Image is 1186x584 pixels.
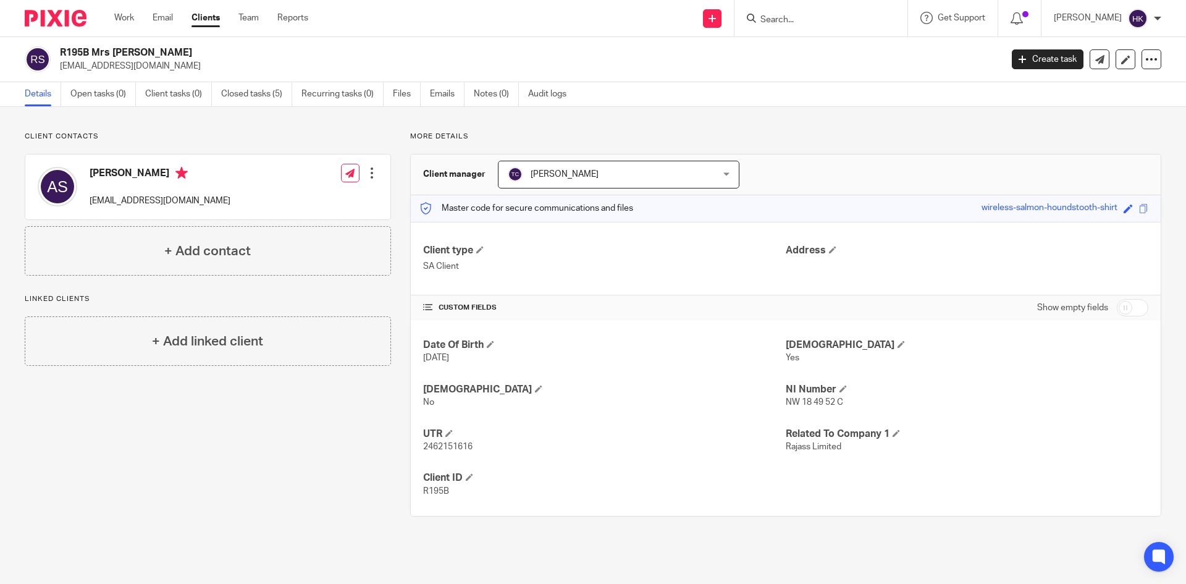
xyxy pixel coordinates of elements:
[982,201,1117,216] div: wireless-salmon-houndstooth-shirt
[153,12,173,24] a: Email
[423,244,786,257] h4: Client type
[420,202,633,214] p: Master code for secure communications and files
[191,12,220,24] a: Clients
[423,353,449,362] span: [DATE]
[531,170,599,179] span: [PERSON_NAME]
[786,442,841,451] span: Rajass Limited
[759,15,870,26] input: Search
[786,353,799,362] span: Yes
[423,168,486,180] h3: Client manager
[1012,49,1083,69] a: Create task
[786,398,843,407] span: NW 18 49 52 C
[423,383,786,396] h4: [DEMOGRAPHIC_DATA]
[301,82,384,106] a: Recurring tasks (0)
[164,242,251,261] h4: + Add contact
[423,303,786,313] h4: CUSTOM FIELDS
[25,132,391,142] p: Client contacts
[474,82,519,106] a: Notes (0)
[423,428,786,441] h4: UTR
[90,167,230,182] h4: [PERSON_NAME]
[38,167,77,206] img: svg%3E
[423,398,434,407] span: No
[528,82,576,106] a: Audit logs
[786,428,1148,441] h4: Related To Company 1
[70,82,136,106] a: Open tasks (0)
[423,442,473,451] span: 2462151616
[786,339,1148,352] h4: [DEMOGRAPHIC_DATA]
[221,82,292,106] a: Closed tasks (5)
[145,82,212,106] a: Client tasks (0)
[1054,12,1122,24] p: [PERSON_NAME]
[175,167,188,179] i: Primary
[60,60,993,72] p: [EMAIL_ADDRESS][DOMAIN_NAME]
[786,383,1148,396] h4: NI Number
[25,82,61,106] a: Details
[238,12,259,24] a: Team
[1128,9,1148,28] img: svg%3E
[25,294,391,304] p: Linked clients
[90,195,230,207] p: [EMAIL_ADDRESS][DOMAIN_NAME]
[423,487,449,496] span: R195B
[152,332,263,351] h4: + Add linked client
[1037,302,1108,314] label: Show empty fields
[393,82,421,106] a: Files
[60,46,807,59] h2: R195B Mrs [PERSON_NAME]
[25,10,86,27] img: Pixie
[277,12,308,24] a: Reports
[423,260,786,273] p: SA Client
[114,12,134,24] a: Work
[423,472,786,485] h4: Client ID
[786,244,1148,257] h4: Address
[508,167,523,182] img: svg%3E
[430,82,465,106] a: Emails
[25,46,51,72] img: svg%3E
[938,14,985,22] span: Get Support
[423,339,786,352] h4: Date Of Birth
[410,132,1161,142] p: More details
